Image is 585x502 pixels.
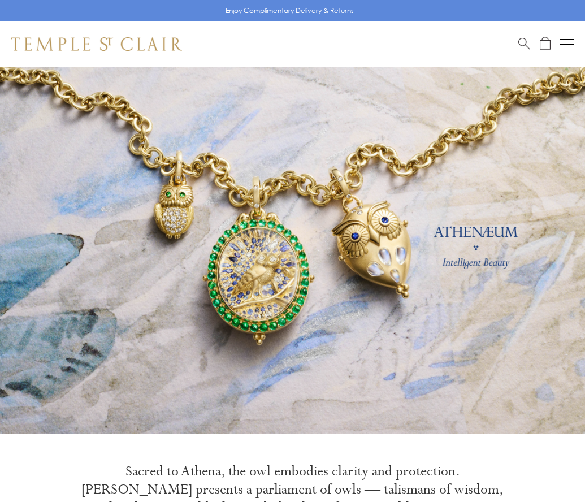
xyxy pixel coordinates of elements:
button: Open navigation [560,37,574,51]
p: Enjoy Complimentary Delivery & Returns [226,5,354,16]
a: Open Shopping Bag [540,37,551,51]
a: Search [518,37,530,51]
img: Temple St. Clair [11,37,182,51]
